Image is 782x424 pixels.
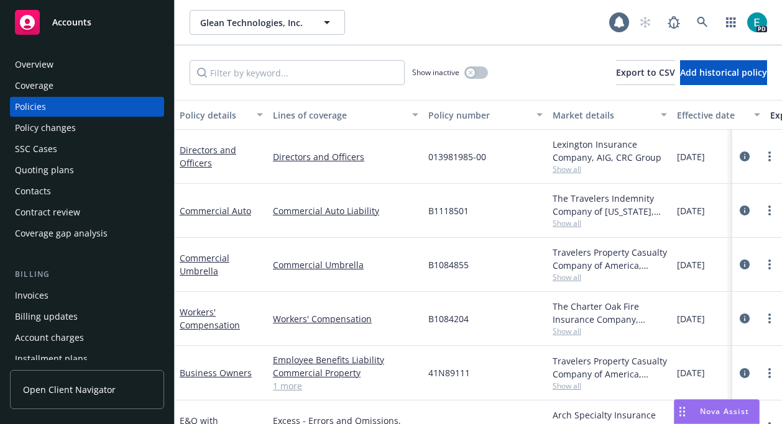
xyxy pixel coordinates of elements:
[10,268,164,281] div: Billing
[273,312,418,325] a: Workers' Compensation
[553,326,667,336] span: Show all
[553,272,667,282] span: Show all
[273,366,418,379] a: Commercial Property
[674,399,760,424] button: Nova Assist
[762,366,777,381] a: more
[423,100,548,130] button: Policy number
[672,100,765,130] button: Effective date
[10,349,164,369] a: Installment plans
[15,139,57,159] div: SSC Cases
[15,118,76,138] div: Policy changes
[553,381,667,391] span: Show all
[616,60,675,85] button: Export to CSV
[180,306,240,331] a: Workers' Compensation
[680,66,767,78] span: Add historical policy
[273,353,418,366] a: Employee Benefits Liability
[15,97,46,117] div: Policies
[190,10,345,35] button: Glean Technologies, Inc.
[428,150,486,163] span: 013981985-00
[175,100,268,130] button: Policy details
[762,203,777,218] a: more
[180,252,229,277] a: Commercial Umbrella
[10,286,164,305] a: Invoices
[10,181,164,201] a: Contacts
[677,258,705,271] span: [DATE]
[737,257,752,272] a: circleInformation
[677,150,705,163] span: [DATE]
[553,354,667,381] div: Travelers Property Casualty Company of America, Travelers Insurance
[15,160,74,180] div: Quoting plans
[719,10,743,35] a: Switch app
[680,60,767,85] button: Add historical policy
[674,400,690,423] div: Drag to move
[10,76,164,96] a: Coverage
[273,204,418,217] a: Commercial Auto Liability
[690,10,715,35] a: Search
[273,150,418,163] a: Directors and Officers
[677,109,747,122] div: Effective date
[268,100,423,130] button: Lines of coverage
[633,10,658,35] a: Start snowing
[180,144,236,169] a: Directors and Officers
[10,223,164,243] a: Coverage gap analysis
[10,97,164,117] a: Policies
[52,17,91,27] span: Accounts
[180,367,252,379] a: Business Owners
[10,328,164,348] a: Account charges
[15,202,80,222] div: Contract review
[15,223,108,243] div: Coverage gap analysis
[737,366,752,381] a: circleInformation
[548,100,672,130] button: Market details
[180,109,249,122] div: Policy details
[762,257,777,272] a: more
[412,67,459,78] span: Show inactive
[661,10,686,35] a: Report a Bug
[677,366,705,379] span: [DATE]
[23,383,116,396] span: Open Client Navigator
[553,192,667,218] div: The Travelers Indemnity Company of [US_STATE], Travelers Insurance
[762,149,777,164] a: more
[553,164,667,174] span: Show all
[10,160,164,180] a: Quoting plans
[428,312,469,325] span: B1084204
[273,109,405,122] div: Lines of coverage
[190,60,405,85] input: Filter by keyword...
[15,349,88,369] div: Installment plans
[553,218,667,228] span: Show all
[553,138,667,164] div: Lexington Insurance Company, AIG, CRC Group
[10,139,164,159] a: SSC Cases
[747,12,767,32] img: photo
[273,379,418,392] a: 1 more
[677,204,705,217] span: [DATE]
[762,311,777,326] a: more
[10,118,164,138] a: Policy changes
[15,76,53,96] div: Coverage
[677,312,705,325] span: [DATE]
[10,202,164,222] a: Contract review
[10,307,164,327] a: Billing updates
[737,203,752,218] a: circleInformation
[737,311,752,326] a: circleInformation
[15,307,78,327] div: Billing updates
[200,16,308,29] span: Glean Technologies, Inc.
[180,205,251,217] a: Commercial Auto
[428,109,529,122] div: Policy number
[15,55,53,74] div: Overview
[553,300,667,326] div: The Charter Oak Fire Insurance Company, Travelers Insurance
[553,109,653,122] div: Market details
[553,246,667,272] div: Travelers Property Casualty Company of America, Travelers Insurance
[428,258,469,271] span: B1084855
[15,286,48,305] div: Invoices
[428,204,469,217] span: B1118501
[737,149,752,164] a: circleInformation
[273,258,418,271] a: Commercial Umbrella
[616,66,675,78] span: Export to CSV
[428,366,470,379] span: 41N89111
[10,5,164,40] a: Accounts
[15,181,51,201] div: Contacts
[10,55,164,74] a: Overview
[700,406,749,417] span: Nova Assist
[15,328,84,348] div: Account charges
